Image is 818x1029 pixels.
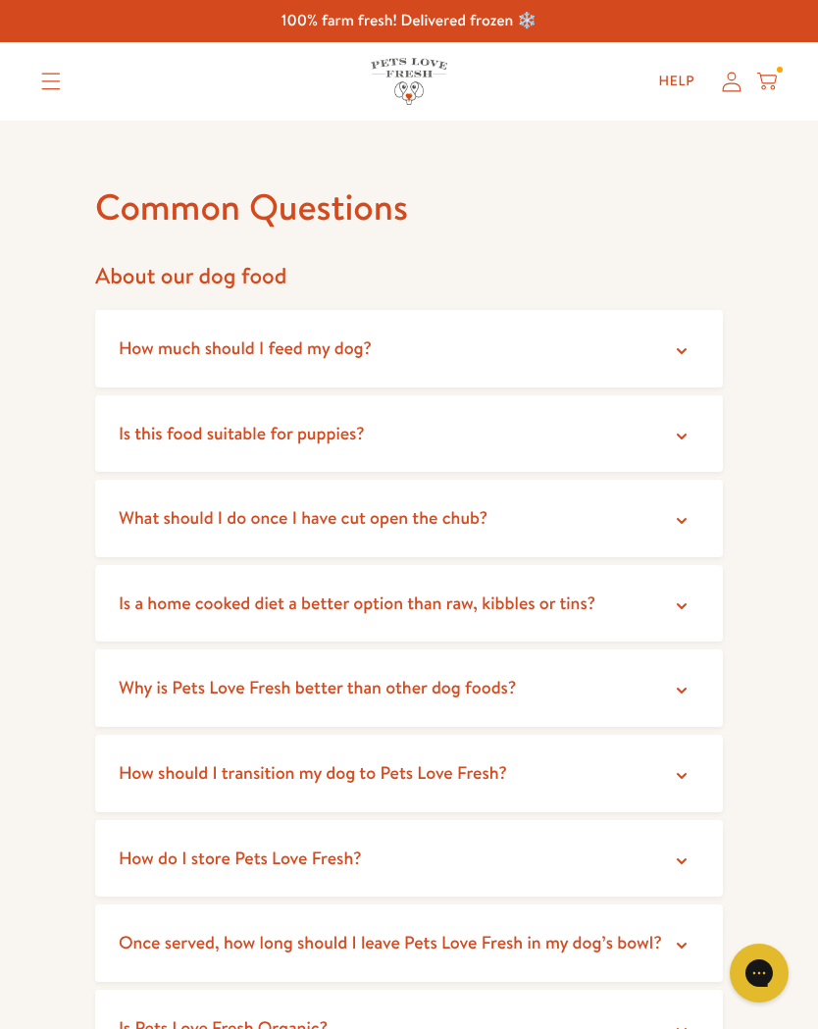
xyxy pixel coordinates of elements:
[95,735,723,812] summary: How should I transition my dog to Pets Love Fresh?
[720,937,798,1009] iframe: Gorgias live chat messenger
[119,846,362,870] span: How do I store Pets Love Fresh?
[95,183,723,231] h1: Common Questions
[95,820,723,898] summary: How do I store Pets Love Fresh?
[119,675,516,699] span: Why is Pets Love Fresh better than other dog foods?
[119,930,662,954] span: Once served, how long should I leave Pets Love Fresh in my dog’s bowl?
[26,57,77,106] summary: Translation missing: en.sections.header.menu
[95,262,723,291] h2: About our dog food
[371,58,447,104] img: Pets Love Fresh
[643,62,711,101] a: Help
[119,335,372,360] span: How much should I feed my dog?
[95,310,723,387] summary: How much should I feed my dog?
[95,565,723,643] summary: Is a home cooked diet a better option than raw, kibbles or tins?
[95,904,723,982] summary: Once served, how long should I leave Pets Love Fresh in my dog’s bowl?
[95,480,723,557] summary: What should I do once I have cut open the chub?
[119,760,507,785] span: How should I transition my dog to Pets Love Fresh?
[95,649,723,727] summary: Why is Pets Love Fresh better than other dog foods?
[119,505,487,530] span: What should I do once I have cut open the chub?
[95,395,723,473] summary: Is this food suitable for puppies?
[119,591,595,615] span: Is a home cooked diet a better option than raw, kibbles or tins?
[119,421,365,445] span: Is this food suitable for puppies?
